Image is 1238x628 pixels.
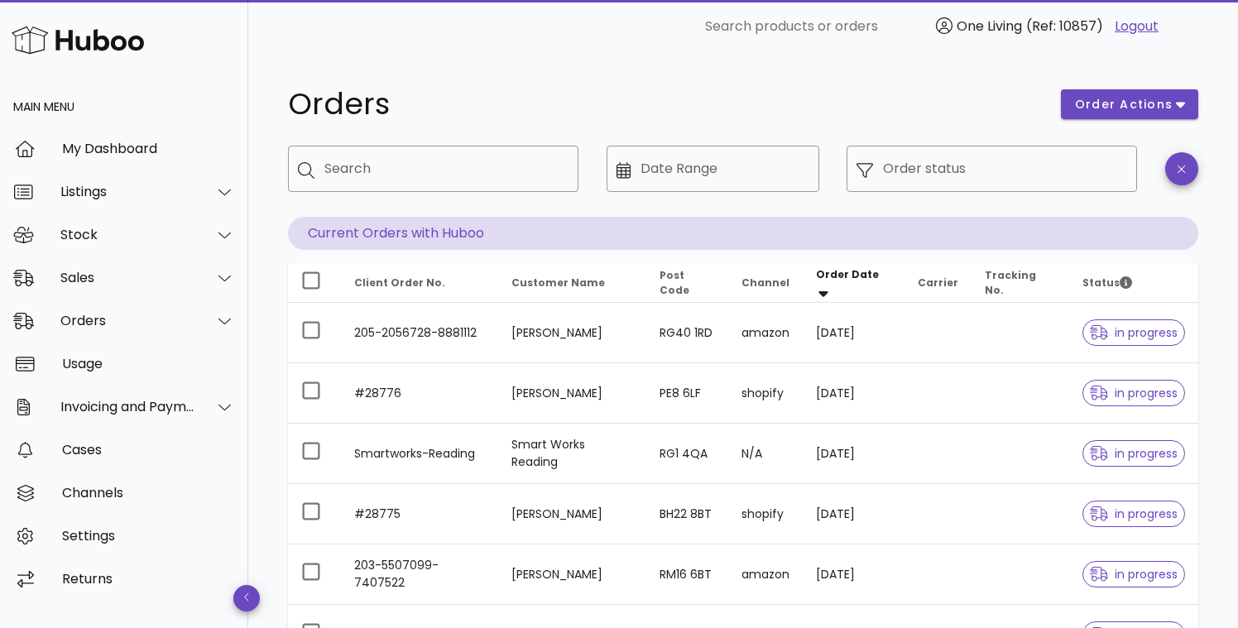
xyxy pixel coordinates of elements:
p: Current Orders with Huboo [288,217,1198,250]
td: [DATE] [803,424,905,484]
div: Channels [62,485,235,501]
span: (Ref: 10857) [1026,17,1103,36]
div: Invoicing and Payments [60,399,195,415]
div: My Dashboard [62,141,235,156]
td: amazon [728,544,803,605]
td: 205-2056728-8881112 [341,303,498,363]
td: RM16 6BT [646,544,728,605]
td: [DATE] [803,303,905,363]
span: Tracking No. [985,268,1036,297]
div: Settings [62,528,235,544]
div: Usage [62,356,235,372]
th: Status [1069,263,1198,303]
button: order actions [1061,89,1198,119]
span: in progress [1090,327,1178,338]
span: in progress [1090,508,1178,520]
td: [PERSON_NAME] [498,363,645,424]
span: Post Code [660,268,689,297]
th: Client Order No. [341,263,498,303]
th: Carrier [905,263,972,303]
th: Tracking No. [972,263,1069,303]
span: order actions [1074,96,1173,113]
td: #28775 [341,484,498,544]
div: Cases [62,442,235,458]
span: Status [1082,276,1132,290]
td: N/A [728,424,803,484]
span: in progress [1090,568,1178,580]
div: Orders [60,313,195,328]
td: 203-5507099-7407522 [341,544,498,605]
td: [DATE] [803,484,905,544]
td: Smart Works Reading [498,424,645,484]
td: Smartworks-Reading [341,424,498,484]
td: RG1 4QA [646,424,728,484]
th: Order Date: Sorted descending. Activate to remove sorting. [803,263,905,303]
th: Post Code [646,263,728,303]
div: Sales [60,270,195,285]
td: [PERSON_NAME] [498,484,645,544]
td: [PERSON_NAME] [498,303,645,363]
td: [PERSON_NAME] [498,544,645,605]
td: PE8 6LF [646,363,728,424]
span: One Living [957,17,1022,36]
td: BH22 8BT [646,484,728,544]
span: Channel [741,276,789,290]
th: Channel [728,263,803,303]
td: RG40 1RD [646,303,728,363]
td: #28776 [341,363,498,424]
span: Client Order No. [354,276,445,290]
th: Customer Name [498,263,645,303]
span: Carrier [918,276,958,290]
div: Stock [60,227,195,242]
h1: Orders [288,89,1041,119]
span: in progress [1090,387,1178,399]
span: Customer Name [511,276,605,290]
td: shopify [728,484,803,544]
a: Logout [1115,17,1159,36]
span: Order Date [816,267,879,281]
img: Huboo Logo [12,22,144,58]
span: in progress [1090,448,1178,459]
div: Listings [60,184,195,199]
div: Returns [62,571,235,587]
td: amazon [728,303,803,363]
td: [DATE] [803,363,905,424]
td: [DATE] [803,544,905,605]
td: shopify [728,363,803,424]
